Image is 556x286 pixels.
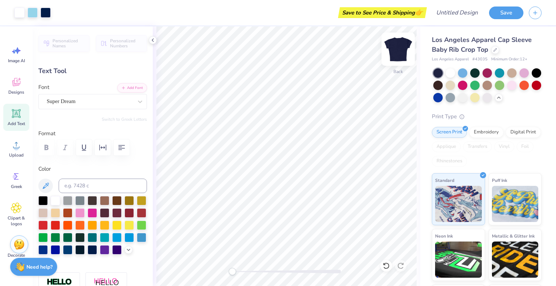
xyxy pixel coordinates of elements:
[435,186,482,222] img: Standard
[506,127,541,138] div: Digital Print
[52,38,85,48] span: Personalized Names
[393,68,403,75] div: Back
[492,242,539,278] img: Metallic & Glitter Ink
[432,156,467,167] div: Rhinestones
[430,5,484,20] input: Untitled Design
[4,215,28,227] span: Clipart & logos
[340,7,425,18] div: Save to See Price & Shipping
[8,121,25,127] span: Add Text
[492,176,507,184] span: Puff Ink
[96,35,147,52] button: Personalized Numbers
[494,141,514,152] div: Vinyl
[517,141,534,152] div: Foil
[435,176,454,184] span: Standard
[435,242,482,278] img: Neon Ink
[117,83,147,93] button: Add Font
[432,141,461,152] div: Applique
[9,152,24,158] span: Upload
[38,35,89,52] button: Personalized Names
[8,89,24,95] span: Designs
[38,83,49,91] label: Font
[472,56,488,63] span: # 43035
[469,127,504,138] div: Embroidery
[110,38,143,48] span: Personalized Numbers
[102,116,147,122] button: Switch to Greek Letters
[489,7,523,19] button: Save
[463,141,492,152] div: Transfers
[432,35,532,54] span: Los Angeles Apparel Cap Sleeve Baby Rib Crop Top
[8,58,25,64] span: Image AI
[384,35,413,64] img: Back
[26,264,52,270] strong: Need help?
[11,184,22,189] span: Greek
[432,112,542,121] div: Print Type
[59,179,147,193] input: e.g. 7428 c
[415,8,423,17] span: 👉
[38,165,147,173] label: Color
[229,268,236,275] div: Accessibility label
[38,66,147,76] div: Text Tool
[492,232,535,240] span: Metallic & Glitter Ink
[8,252,25,258] span: Decorate
[492,186,539,222] img: Puff Ink
[491,56,527,63] span: Minimum Order: 12 +
[432,127,467,138] div: Screen Print
[435,232,453,240] span: Neon Ink
[432,56,469,63] span: Los Angeles Apparel
[38,129,147,138] label: Format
